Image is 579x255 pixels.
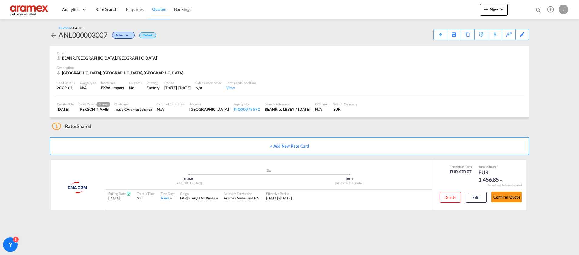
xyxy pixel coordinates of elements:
[437,30,444,35] md-icon: icon-download
[234,102,260,106] div: Inquiry No.
[180,196,215,201] div: freight all kinds
[115,33,124,39] span: Active
[147,85,160,90] div: Factory Stuffing
[333,107,357,112] div: EUR
[108,191,131,196] div: Sailing Date
[482,5,490,13] md-icon: icon-plus 400-fg
[96,7,117,12] span: Rate Search
[266,196,292,200] span: [DATE] - [DATE]
[101,85,110,90] div: EXW
[101,80,124,85] div: Incoterms
[174,7,191,12] span: Bookings
[333,102,357,106] div: Search Currency
[226,80,256,85] div: Terms and Condition
[79,102,110,107] div: Sales Person
[226,85,256,90] div: View
[57,55,158,61] div: BEANR, Antwerp, Europe
[483,183,526,187] div: Remark and Inclusion included
[189,102,229,106] div: Address
[535,7,542,13] md-icon: icon-magnify
[9,3,50,16] img: dca169e0c7e311edbe1137055cab269e.png
[139,32,156,38] div: Default
[129,80,142,85] div: Customs
[224,196,260,201] div: Aramex Nederland B.V.
[112,32,135,39] div: Change Status Here
[152,6,165,12] span: Quotes
[127,107,152,111] span: Aramex Lebanon
[57,80,75,85] div: Load Details
[266,196,292,201] div: 14 Aug 2025 - 14 Aug 2025
[479,165,509,169] div: Total Rate
[189,107,229,112] div: Lebanon
[315,107,328,112] div: N/A
[559,5,568,14] div: J
[59,30,107,40] div: ANL000003007
[114,102,152,106] div: Customer
[57,70,185,76] div: LBBEY, Beirut, Middle East
[157,107,185,112] div: N/A
[50,30,59,40] div: icon-arrow-left
[450,169,472,175] div: EUR 670.07
[59,25,84,30] div: Quotes /SEA-FCL
[129,85,142,90] div: No
[265,107,310,112] div: BEANR to LBBEY / 29 Jul 2025
[460,165,466,168] span: Sell
[71,26,84,30] span: SEA-FCL
[486,165,490,168] span: Sell
[63,180,93,195] img: CMACGM Spot
[266,191,292,196] div: Effective Period
[114,107,152,112] div: Inass C
[265,102,310,106] div: Search Reference
[57,107,74,112] div: 14 Aug 2025
[164,80,191,85] div: Period
[52,123,61,130] span: 1
[108,196,131,201] div: [DATE]
[97,102,110,107] span: Creator
[496,165,498,168] span: Subject to Remarks
[234,107,260,112] div: INQ00078592
[79,107,110,112] div: Janice Camporaso
[491,192,522,202] button: Confirm Quote
[108,181,269,185] div: [GEOGRAPHIC_DATA]
[50,32,57,39] md-icon: icon-arrow-left
[57,51,522,55] div: Origin
[224,191,260,196] div: Rates by Forwarder
[157,102,185,106] div: External Reference
[57,65,522,70] div: Destination
[147,80,160,85] div: Stuffing
[80,85,96,90] div: N/A
[447,29,461,40] div: Save As Template
[107,30,136,40] div: Change Status Here
[466,192,487,203] button: Edit
[315,102,328,106] div: CC Email
[269,177,429,181] div: LBBEY
[57,85,75,90] div: 20GP x 1
[52,123,91,130] div: Shared
[215,196,219,201] md-icon: icon-chevron-down
[535,7,542,16] div: icon-magnify
[450,165,472,169] div: Freight Rate
[224,196,260,200] span: Aramex Nederland B.V.
[164,85,191,90] div: 13 Sep 2025
[110,85,124,90] div: - import
[80,80,96,85] div: Cargo Type
[161,196,173,201] div: Viewicon-chevron-down
[137,191,155,196] div: Transit Time
[62,56,157,60] span: BEANR, [GEOGRAPHIC_DATA], [GEOGRAPHIC_DATA]
[180,191,219,196] div: Cargo
[62,6,79,12] span: Analytics
[169,196,173,201] md-icon: icon-chevron-down
[195,80,221,85] div: Sales Coordinator
[161,191,175,196] div: Free Days
[108,177,269,181] div: BEANR
[65,123,77,129] span: Rates
[126,7,144,12] span: Enquiries
[137,196,155,201] div: 23
[269,181,429,185] div: [GEOGRAPHIC_DATA]
[545,4,556,15] span: Help
[195,85,221,90] div: N/A
[124,34,131,37] md-icon: icon-chevron-down
[499,178,503,182] md-icon: icon-chevron-down
[127,191,131,196] md-icon: Schedules Available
